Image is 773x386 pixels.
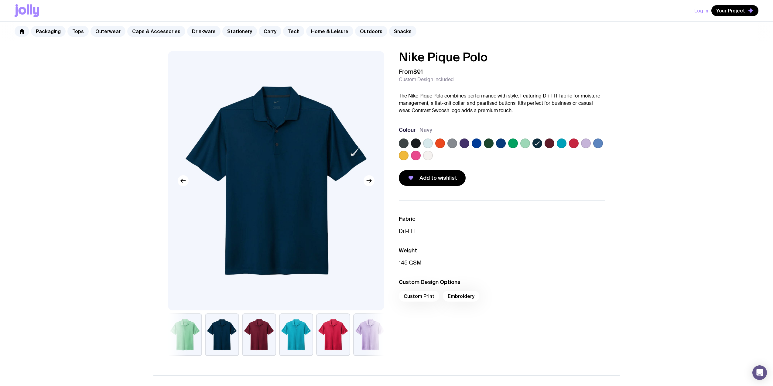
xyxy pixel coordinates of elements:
[399,247,605,254] h3: Weight
[283,26,304,37] a: Tech
[419,126,432,134] span: Navy
[222,26,257,37] a: Stationery
[389,26,416,37] a: Snacks
[399,278,605,286] h3: Custom Design Options
[187,26,221,37] a: Drinkware
[399,51,605,63] h1: Nike Pique Polo
[419,174,457,182] span: Add to wishlist
[355,26,387,37] a: Outdoors
[91,26,125,37] a: Outerwear
[752,365,767,380] div: Open Intercom Messenger
[399,77,454,83] span: Custom Design Included
[127,26,185,37] a: Caps & Accessories
[399,170,466,186] button: Add to wishlist
[711,5,758,16] button: Your Project
[399,126,416,134] h3: Colour
[399,227,605,235] p: Dri-FIT
[306,26,353,37] a: Home & Leisure
[399,259,605,266] p: 145 GSM
[399,68,423,75] span: From
[413,68,423,76] span: $91
[67,26,89,37] a: Tops
[694,5,708,16] button: Log In
[399,215,605,223] h3: Fabric
[399,92,605,114] p: The Nike Pique Polo combines performance with style. Featuring Dri-FIT fabric for moisture manage...
[31,26,66,37] a: Packaging
[716,8,745,14] span: Your Project
[259,26,281,37] a: Carry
